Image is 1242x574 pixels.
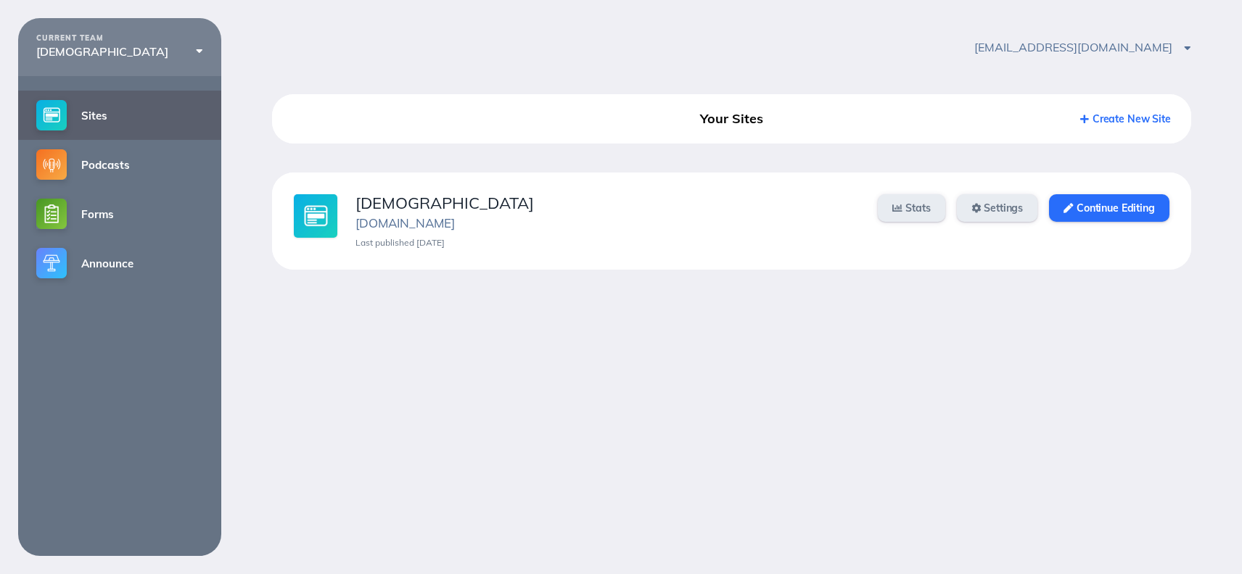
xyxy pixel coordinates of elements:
div: [DEMOGRAPHIC_DATA] [36,45,203,58]
img: announce-small@2x.png [36,248,67,278]
a: Podcasts [18,140,221,189]
a: Stats [878,194,945,222]
div: Last published [DATE] [355,238,860,248]
a: Settings [957,194,1038,222]
span: [EMAIL_ADDRESS][DOMAIN_NAME] [974,40,1190,54]
a: Forms [18,189,221,238]
a: Sites [18,91,221,140]
img: sites-small@2x.png [36,100,67,130]
img: podcasts-small@2x.png [36,149,67,180]
a: [DOMAIN_NAME] [355,215,455,230]
div: Your Sites [585,106,878,132]
div: CURRENT TEAM [36,34,203,43]
div: [DEMOGRAPHIC_DATA] [355,194,860,212]
a: Create New Site [1080,112,1171,125]
a: Continue Editing [1049,194,1169,222]
img: forms-small@2x.png [36,199,67,229]
a: Announce [18,238,221,288]
img: sites-large@2x.jpg [294,194,337,238]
